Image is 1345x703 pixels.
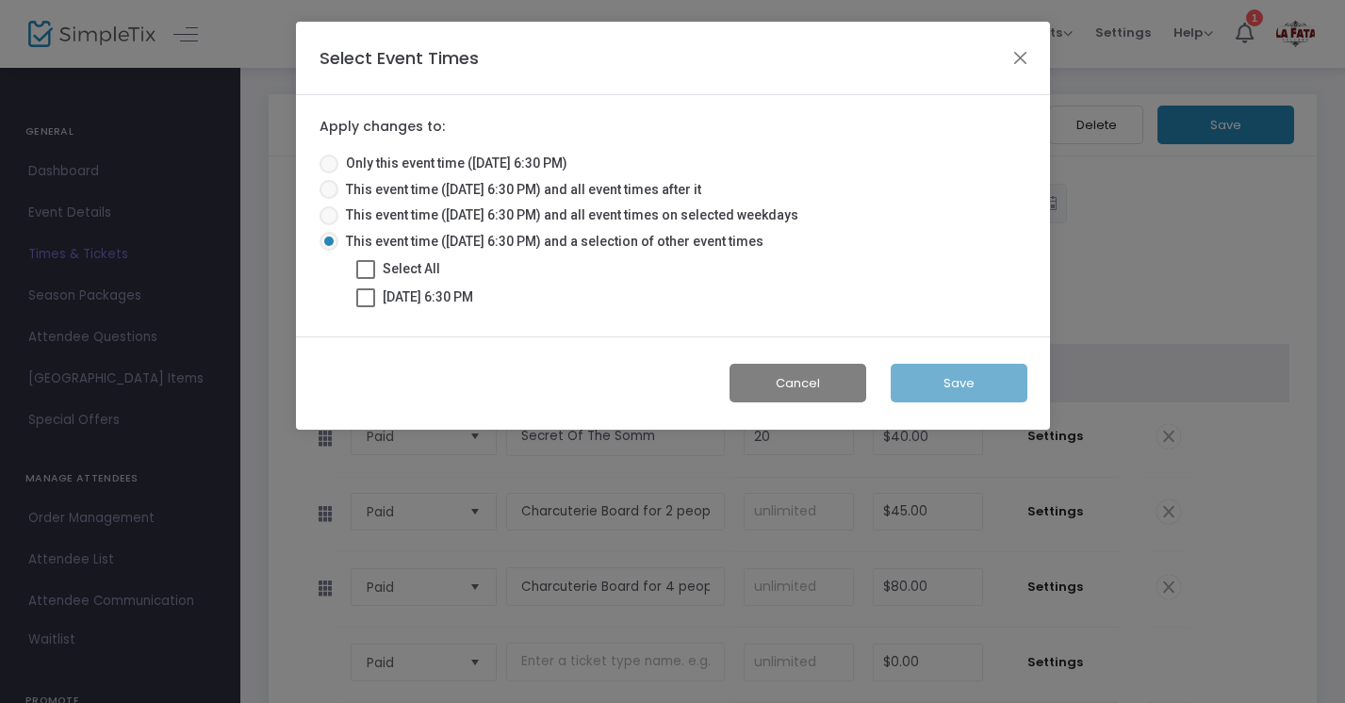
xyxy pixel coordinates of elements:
[338,205,798,225] span: This event time ([DATE] 6:30 PM) and all event times on selected weekdays
[338,232,763,252] span: This event time ([DATE] 6:30 PM) and a selection of other event times
[338,154,567,173] span: Only this event time ([DATE] 6:30 PM)
[383,261,440,276] span: Select All
[320,45,479,71] h4: Select Event Times
[383,289,473,304] span: [DATE] 6:30 PM
[320,119,445,136] label: Apply changes to:
[1008,45,1032,70] button: Close
[730,364,866,402] button: Cancel
[338,180,701,200] span: This event time ([DATE] 6:30 PM) and all event times after it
